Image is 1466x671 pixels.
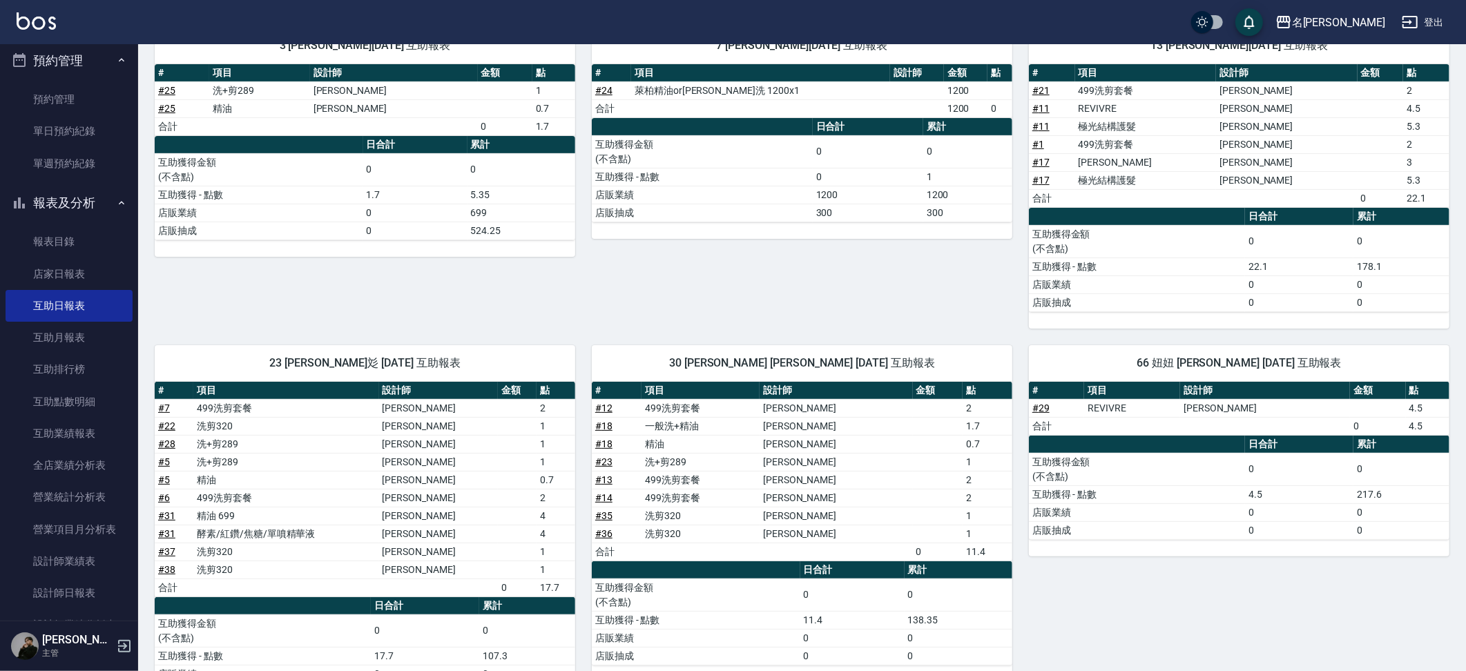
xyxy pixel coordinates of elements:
table: a dense table [1029,64,1449,208]
span: 13 [PERSON_NAME][DATE] 互助報表 [1045,39,1433,52]
td: 店販抽成 [155,222,363,240]
td: 店販業績 [1029,275,1245,293]
td: [PERSON_NAME] [760,471,913,489]
td: 138.35 [905,611,1012,629]
table: a dense table [1029,382,1449,436]
td: 178.1 [1353,257,1449,275]
th: # [1029,64,1075,82]
td: 店販抽成 [1029,521,1245,539]
th: # [592,382,642,400]
td: 0 [1245,293,1353,311]
th: 設計師 [310,64,478,82]
td: 互助獲得金額 (不含點) [1029,453,1245,485]
th: 金額 [913,382,963,400]
td: 店販業績 [592,186,813,204]
a: #25 [158,85,175,96]
th: 日合計 [1245,208,1353,226]
td: 499洗剪套餐 [1075,135,1217,153]
a: #12 [595,402,613,414]
th: 點 [963,382,1012,400]
th: 設計師 [760,382,913,400]
a: 營業項目月分析表 [6,514,133,545]
td: 0 [813,168,923,186]
span: 7 [PERSON_NAME][DATE] 互助報表 [608,39,996,52]
td: [PERSON_NAME] [760,507,913,525]
td: 1 [537,543,575,561]
td: [PERSON_NAME] [1216,153,1358,171]
th: 累計 [479,597,575,615]
td: 0 [905,629,1012,647]
td: 2 [963,471,1012,489]
table: a dense table [1029,436,1449,540]
a: #37 [158,546,175,557]
a: 單週預約紀錄 [6,148,133,179]
td: 洗+剪289 [193,435,378,453]
td: 精油 [193,471,378,489]
td: 合計 [592,543,642,561]
a: 全店業績分析表 [6,449,133,481]
th: 日合計 [1245,436,1353,454]
td: 11.4 [800,611,905,629]
td: [PERSON_NAME] [760,525,913,543]
th: 項目 [642,382,760,400]
td: 0 [1353,503,1449,521]
button: save [1235,8,1263,36]
td: 0 [1353,275,1449,293]
a: #23 [595,456,613,467]
td: 0 [1245,275,1353,293]
td: 699 [467,204,575,222]
a: 互助月報表 [6,322,133,353]
td: [PERSON_NAME] [379,417,498,435]
td: 1200 [923,186,1012,204]
th: 項目 [209,64,310,82]
td: 1 [537,417,575,435]
h5: [PERSON_NAME] [42,633,113,647]
th: 設計師 [890,64,944,82]
th: # [1029,382,1084,400]
td: 1.7 [363,186,467,204]
td: [PERSON_NAME] [1216,171,1358,189]
th: 點 [532,64,575,82]
a: #5 [158,474,170,485]
td: 1 [963,525,1012,543]
th: 點 [1406,382,1449,400]
td: 107.3 [479,647,575,665]
th: 點 [537,382,575,400]
td: 499洗剪套餐 [642,489,760,507]
td: 洗+剪289 [209,81,310,99]
a: #5 [158,456,170,467]
td: [PERSON_NAME] [379,435,498,453]
td: [PERSON_NAME] [379,489,498,507]
td: [PERSON_NAME] [379,543,498,561]
td: 互助獲得 - 點數 [1029,257,1245,275]
th: 設計師 [1180,382,1350,400]
td: 合計 [592,99,631,117]
td: 0 [905,578,1012,611]
td: 4 [537,525,575,543]
td: 1 [923,168,1012,186]
td: 0.7 [963,435,1012,453]
td: 店販業績 [155,204,363,222]
a: 設計師業績表 [6,545,133,577]
td: [PERSON_NAME] [310,81,478,99]
th: 金額 [478,64,532,82]
td: 5.3 [1403,117,1449,135]
td: 1200 [944,81,987,99]
td: 1 [537,435,575,453]
th: 日合計 [813,118,923,136]
span: 30 [PERSON_NAME] [PERSON_NAME] [DATE] 互助報表 [608,356,996,370]
td: 524.25 [467,222,575,240]
td: 1200 [944,99,987,117]
a: #17 [1032,157,1050,168]
td: 酵素/紅鑽/焦糖/單噴精華液 [193,525,378,543]
a: 互助排行榜 [6,353,133,385]
p: 主管 [42,647,113,659]
td: 互助獲得金額 (不含點) [155,614,371,647]
td: 1 [963,453,1012,471]
a: 預約管理 [6,84,133,115]
a: #31 [158,528,175,539]
td: 互助獲得 - 點數 [155,647,371,665]
td: 0 [363,222,467,240]
a: #28 [158,438,175,449]
td: 0 [905,647,1012,665]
